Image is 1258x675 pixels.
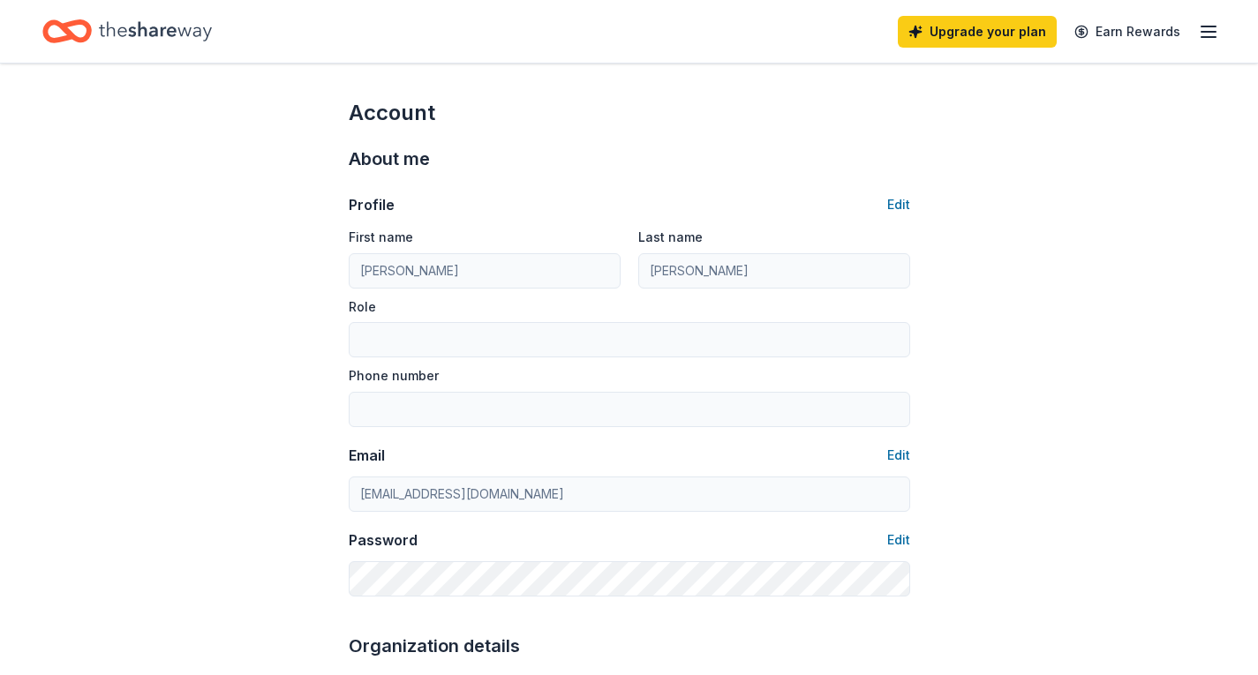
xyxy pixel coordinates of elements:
div: Account [349,99,910,127]
a: Upgrade your plan [898,16,1057,48]
label: First name [349,229,413,246]
div: Password [349,529,418,551]
div: Organization details [349,632,910,660]
div: About me [349,145,910,173]
div: Email [349,445,385,466]
button: Edit [887,445,910,466]
button: Edit [887,529,910,551]
a: Home [42,11,212,52]
button: Edit [887,194,910,215]
label: Role [349,298,376,316]
a: Earn Rewards [1064,16,1191,48]
div: Profile [349,194,395,215]
label: Last name [638,229,703,246]
label: Phone number [349,367,439,385]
